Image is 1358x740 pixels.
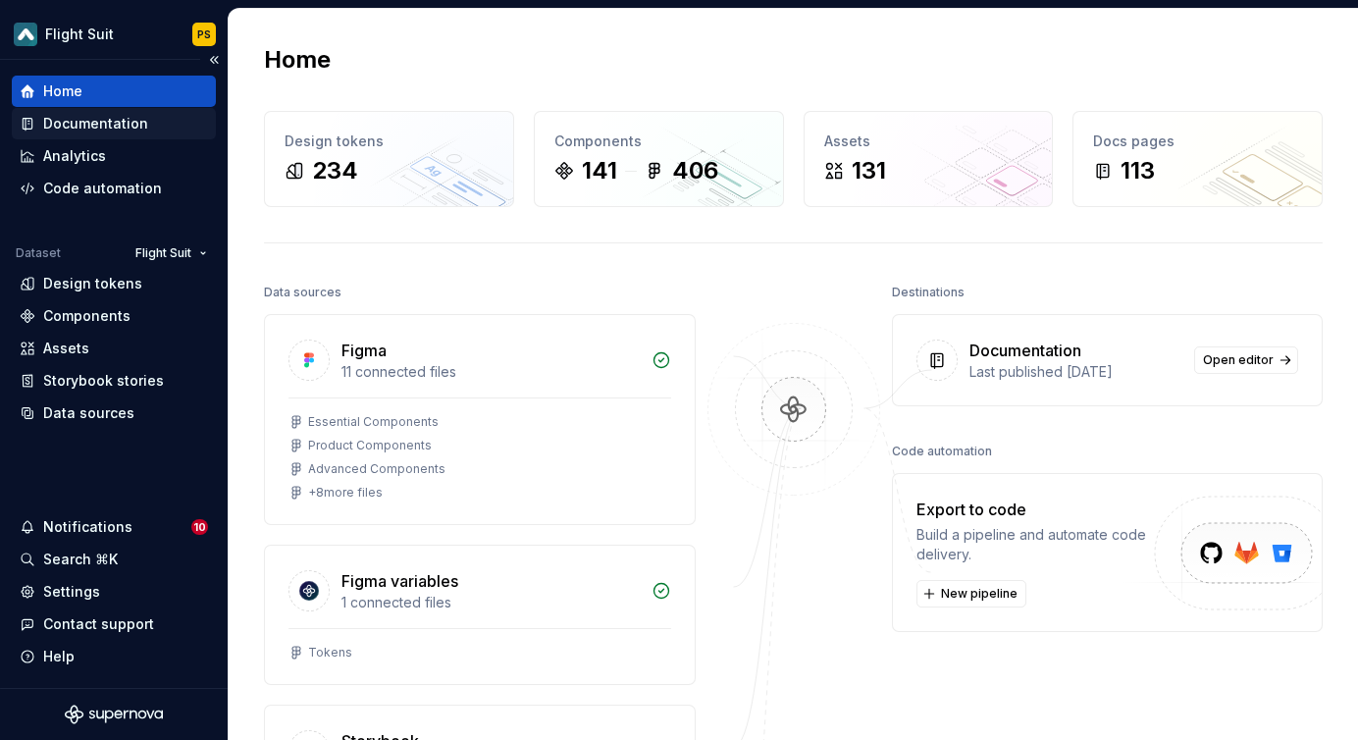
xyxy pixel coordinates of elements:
[804,111,1054,207] a: Assets131
[264,111,514,207] a: Design tokens234
[43,647,75,666] div: Help
[12,140,216,172] a: Analytics
[127,239,216,267] button: Flight Suit
[43,517,132,537] div: Notifications
[12,108,216,139] a: Documentation
[892,438,992,465] div: Code automation
[12,608,216,640] button: Contact support
[200,46,228,74] button: Collapse sidebar
[43,403,134,423] div: Data sources
[12,511,216,543] button: Notifications10
[582,155,617,186] div: 141
[43,114,148,133] div: Documentation
[12,300,216,332] a: Components
[43,146,106,166] div: Analytics
[264,545,696,685] a: Figma variables1 connected filesTokens
[264,44,331,76] h2: Home
[12,544,216,575] button: Search ⌘K
[14,23,37,46] img: ae17a8fc-ed36-44fb-9b50-585d1c09ec6e.png
[969,339,1081,362] div: Documentation
[916,580,1026,608] button: New pipeline
[308,461,445,477] div: Advanced Components
[1203,352,1274,368] span: Open editor
[12,268,216,299] a: Design tokens
[308,414,439,430] div: Essential Components
[43,371,164,391] div: Storybook stories
[308,438,432,453] div: Product Components
[1121,155,1155,186] div: 113
[43,339,89,358] div: Assets
[264,279,341,306] div: Data sources
[43,550,118,569] div: Search ⌘K
[12,365,216,396] a: Storybook stories
[916,525,1154,564] div: Build a pipeline and automate code delivery.
[892,279,965,306] div: Destinations
[341,593,640,612] div: 1 connected files
[135,245,191,261] span: Flight Suit
[308,645,352,661] div: Tokens
[43,306,131,326] div: Components
[341,339,387,362] div: Figma
[554,132,763,151] div: Components
[197,26,211,42] div: PS
[16,245,61,261] div: Dataset
[264,314,696,525] a: Figma11 connected filesEssential ComponentsProduct ComponentsAdvanced Components+8more files
[12,576,216,608] a: Settings
[941,586,1018,602] span: New pipeline
[65,705,163,724] svg: Supernova Logo
[1194,346,1298,374] a: Open editor
[285,132,494,151] div: Design tokens
[12,173,216,204] a: Code automation
[341,362,640,382] div: 11 connected files
[12,333,216,364] a: Assets
[824,132,1033,151] div: Assets
[43,81,82,101] div: Home
[191,519,208,535] span: 10
[12,397,216,429] a: Data sources
[852,155,886,186] div: 131
[1072,111,1323,207] a: Docs pages113
[672,155,718,186] div: 406
[43,274,142,293] div: Design tokens
[12,76,216,107] a: Home
[534,111,784,207] a: Components141406
[4,13,224,55] button: Flight SuitPS
[308,485,383,501] div: + 8 more files
[1093,132,1302,151] div: Docs pages
[916,498,1154,521] div: Export to code
[43,582,100,602] div: Settings
[969,362,1183,382] div: Last published [DATE]
[12,641,216,672] button: Help
[341,569,458,593] div: Figma variables
[43,179,162,198] div: Code automation
[45,25,114,44] div: Flight Suit
[312,155,358,186] div: 234
[43,614,154,634] div: Contact support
